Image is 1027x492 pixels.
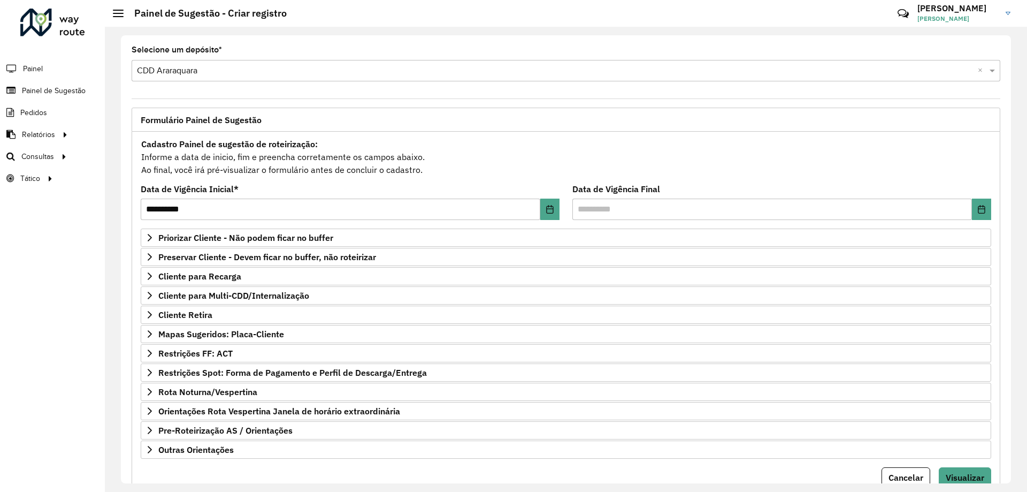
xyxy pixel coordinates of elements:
[946,472,984,483] span: Visualizar
[141,248,991,266] a: Preservar Cliente - Devem ficar no buffer, não roteirizar
[141,286,991,305] a: Cliente para Multi-CDD/Internalização
[158,330,284,338] span: Mapas Sugeridos: Placa-Cliente
[158,445,234,454] span: Outras Orientações
[141,137,991,177] div: Informe a data de inicio, fim e preencha corretamente os campos abaixo. Ao final, você irá pré-vi...
[158,388,257,396] span: Rota Noturna/Vespertina
[141,421,991,440] a: Pre-Roteirização AS / Orientações
[158,311,212,319] span: Cliente Retira
[23,63,43,74] span: Painel
[978,64,987,77] span: Clear all
[22,129,55,140] span: Relatórios
[917,14,998,24] span: [PERSON_NAME]
[141,383,991,401] a: Rota Noturna/Vespertina
[939,467,991,488] button: Visualizar
[141,267,991,285] a: Cliente para Recarga
[917,3,998,13] h3: [PERSON_NAME]
[158,349,233,358] span: Restrições FF: ACT
[124,7,287,19] h2: Painel de Sugestão - Criar registro
[141,139,318,149] strong: Cadastro Painel de sugestão de roteirização:
[158,426,293,435] span: Pre-Roteirização AS / Orientações
[141,183,239,195] label: Data de Vigência Inicial
[888,472,923,483] span: Cancelar
[158,253,376,261] span: Preservar Cliente - Devem ficar no buffer, não roteirizar
[540,199,560,220] button: Choose Date
[158,291,309,300] span: Cliente para Multi-CDD/Internalização
[20,173,40,184] span: Tático
[972,199,991,220] button: Choose Date
[21,151,54,162] span: Consultas
[132,43,222,56] label: Selecione um depósito
[141,325,991,343] a: Mapas Sugeridos: Placa-Cliente
[158,233,333,242] span: Priorizar Cliente - Não podem ficar no buffer
[141,116,262,124] span: Formulário Painel de Sugestão
[572,183,660,195] label: Data de Vigência Final
[22,85,86,96] span: Painel de Sugestão
[141,364,991,382] a: Restrições Spot: Forma de Pagamento e Perfil de Descarga/Entrega
[141,402,991,420] a: Orientações Rota Vespertina Janela de horário extraordinária
[141,229,991,247] a: Priorizar Cliente - Não podem ficar no buffer
[141,344,991,362] a: Restrições FF: ACT
[141,441,991,459] a: Outras Orientações
[158,407,400,415] span: Orientações Rota Vespertina Janela de horário extraordinária
[141,306,991,324] a: Cliente Retira
[158,368,427,377] span: Restrições Spot: Forma de Pagamento e Perfil de Descarga/Entrega
[20,107,47,118] span: Pedidos
[882,467,930,488] button: Cancelar
[158,272,241,281] span: Cliente para Recarga
[892,2,915,25] a: Contato Rápido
